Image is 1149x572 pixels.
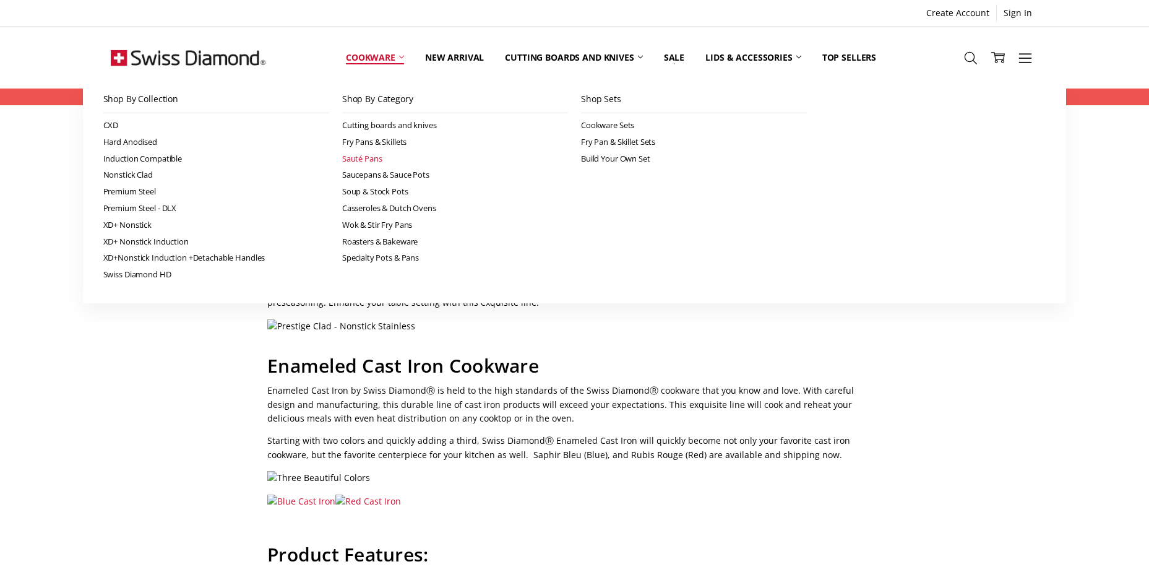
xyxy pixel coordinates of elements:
[695,30,811,85] a: Lids & Accessories
[997,4,1039,22] a: Sign In
[812,30,887,85] a: Top Sellers
[415,30,494,85] a: New arrival
[267,542,428,567] span: Product Features:
[267,319,415,333] img: Prestige Clad - Nonstick Stainless
[267,471,370,485] img: Three Beautiful Colors
[919,4,996,22] a: Create Account
[267,353,539,378] span: Enameled Cast Iron Cookware
[335,495,401,508] img: Red Cast Iron
[267,384,882,425] p: Enameled Cast Iron by Swiss DiamondⓇ is held to the high standards of the Swiss DiamondⓇ cookware...
[653,30,695,85] a: Sale
[267,495,335,508] img: Blue Cast Iron
[494,30,653,85] a: Cutting boards and knives
[335,30,415,85] a: Cookware
[111,27,265,89] img: Free Shipping On Every Order
[267,434,882,462] p: Starting with two colors and quickly adding a third, Swiss DiamondⓇ Enameled Cast Iron will quick...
